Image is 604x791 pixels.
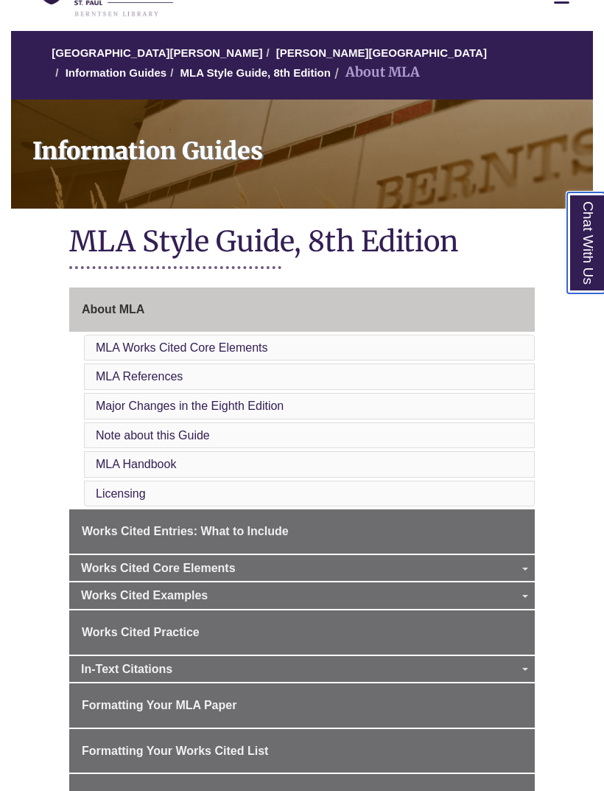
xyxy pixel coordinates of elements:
[69,288,535,332] a: About MLA
[82,699,236,711] span: Formatting Your MLA Paper
[81,562,236,574] span: Works Cited Core Elements
[82,525,289,537] span: Works Cited Entries: What to Include
[69,610,535,655] a: Works Cited Practice
[81,663,172,675] span: In-Text Citations
[81,589,208,602] span: Works Cited Examples
[69,509,535,554] a: Works Cited Entries: What to Include
[69,555,535,582] a: Works Cited Core Elements
[69,223,535,262] h1: MLA Style Guide, 8th Edition
[96,400,284,412] a: Major Changes in the Eighth Edition
[82,626,200,638] span: Works Cited Practice
[11,100,593,209] a: Information Guides
[69,582,535,609] a: Works Cited Examples
[52,46,262,59] a: [GEOGRAPHIC_DATA][PERSON_NAME]
[69,683,535,728] a: Formatting Your MLA Paper
[96,370,183,383] a: MLA References
[69,729,535,773] a: Formatting Your Works Cited List
[180,66,331,79] a: MLA Style Guide, 8th Edition
[66,66,167,79] a: Information Guides
[276,46,487,59] a: [PERSON_NAME][GEOGRAPHIC_DATA]
[69,656,535,683] a: In-Text Citations
[96,429,210,442] a: Note about this Guide
[82,303,144,316] span: About MLA
[96,458,176,470] a: MLA Handbook
[96,341,268,354] a: MLA Works Cited Core Elements
[82,745,268,757] span: Formatting Your Works Cited List
[96,487,146,500] a: Licensing
[23,100,593,189] h1: Information Guides
[331,62,420,83] li: About MLA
